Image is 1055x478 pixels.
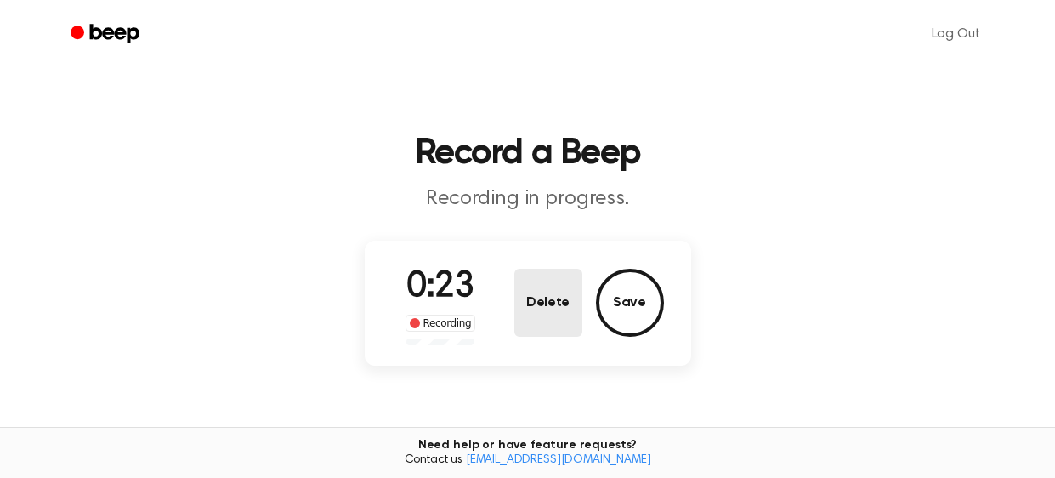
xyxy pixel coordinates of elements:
[201,185,854,213] p: Recording in progress.
[915,14,997,54] a: Log Out
[514,269,582,337] button: Delete Audio Record
[10,453,1045,469] span: Contact us
[406,270,474,305] span: 0:23
[93,136,963,172] h1: Record a Beep
[406,315,476,332] div: Recording
[59,18,155,51] a: Beep
[596,269,664,337] button: Save Audio Record
[466,454,651,466] a: [EMAIL_ADDRESS][DOMAIN_NAME]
